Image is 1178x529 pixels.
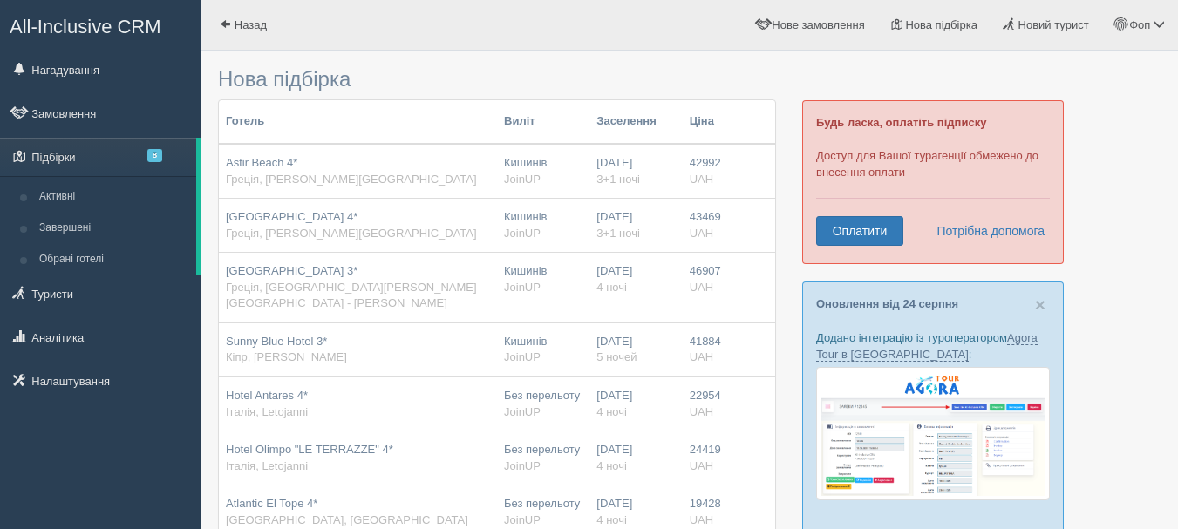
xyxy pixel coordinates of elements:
b: Будь ласка, оплатіть підписку [816,116,986,129]
span: 4 ночі [596,281,627,294]
span: JoinUP [504,281,541,294]
div: [DATE] [596,209,675,241]
span: UAH [690,173,713,186]
p: Додано інтеграцію із туроператором : [816,329,1050,363]
div: Кишинів [504,155,582,187]
span: All-Inclusive CRM [10,16,161,37]
a: Оплатити [816,216,903,246]
span: 5 ночей [596,350,637,363]
div: Кишинів [504,334,582,366]
span: 3+1 ночі [596,173,639,186]
span: Назад [235,18,267,31]
a: Завершені [31,213,196,244]
div: [DATE] [596,388,675,420]
div: [DATE] [596,496,675,528]
span: Італія, Letojanni [226,459,308,472]
span: UAH [690,513,713,526]
span: Sunny Blue Hotel 3* [226,335,327,348]
span: Hotel Olimpo "LE TERRAZZE" 4* [226,443,393,456]
div: Без перельоту [504,496,582,528]
span: × [1035,295,1045,315]
span: Греція, [GEOGRAPHIC_DATA][PERSON_NAME][GEOGRAPHIC_DATA] - [PERSON_NAME] [226,281,477,310]
span: JoinUP [504,459,541,472]
a: Потрібна допомога [925,216,1045,246]
span: UAH [690,281,713,294]
span: 42992 [690,156,721,169]
th: Готель [219,100,497,144]
span: 4 ночі [596,405,627,418]
span: Фоп [1129,18,1150,31]
span: Греція, [PERSON_NAME][GEOGRAPHIC_DATA] [226,227,477,240]
a: Оновлення від 24 серпня [816,297,958,310]
span: JoinUP [504,227,541,240]
div: Доступ для Вашої турагенції обмежено до внесення оплати [802,100,1064,264]
div: [DATE] [596,442,675,474]
img: agora-tour-%D0%B7%D0%B0%D1%8F%D0%B2%D0%BA%D0%B8-%D1%81%D1%80%D0%BC-%D0%B4%D0%BB%D1%8F-%D1%82%D1%8... [816,367,1050,500]
div: [DATE] [596,155,675,187]
span: 8 [147,149,162,162]
a: Активні [31,181,196,213]
span: 4 ночі [596,513,627,526]
span: Новий турист [1018,18,1089,31]
span: JoinUP [504,350,541,363]
span: Греція, [PERSON_NAME][GEOGRAPHIC_DATA] [226,173,477,186]
div: Без перельоту [504,442,582,474]
a: All-Inclusive CRM [1,1,200,49]
span: 46907 [690,264,721,277]
span: Astir Beach 4* [226,156,297,169]
span: Італія, Letojanni [226,405,308,418]
span: 19428 [690,497,721,510]
span: [GEOGRAPHIC_DATA] 3* [226,264,357,277]
a: Обрані готелі [31,244,196,275]
span: [GEOGRAPHIC_DATA] 4* [226,210,357,223]
span: Нова підбірка [905,18,977,31]
a: Agora Tour в [GEOGRAPHIC_DATA] [816,331,1038,362]
span: UAH [690,350,713,363]
div: Кишинів [504,209,582,241]
span: JoinUP [504,405,541,418]
span: Atlantic El Tope 4* [226,497,317,510]
div: Без перельоту [504,388,582,420]
th: Виліт [497,100,589,144]
span: 43469 [690,210,721,223]
span: UAH [690,405,713,418]
span: 4 ночі [596,459,627,472]
div: [DATE] [596,334,675,366]
span: Hotel Antares 4* [226,389,308,402]
span: 41884 [690,335,721,348]
div: Кишинів [504,263,582,295]
span: Кіпр, [PERSON_NAME] [226,350,347,363]
span: JoinUP [504,513,541,526]
span: Нове замовлення [772,18,864,31]
h3: Нова підбірка [218,68,776,91]
span: JoinUP [504,173,541,186]
button: Close [1035,295,1045,314]
span: 24419 [690,443,721,456]
span: 3+1 ночі [596,227,639,240]
span: 22954 [690,389,721,402]
th: Заселення [589,100,682,144]
span: UAH [690,459,713,472]
div: [DATE] [596,263,675,295]
th: Ціна [683,100,729,144]
span: UAH [690,227,713,240]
